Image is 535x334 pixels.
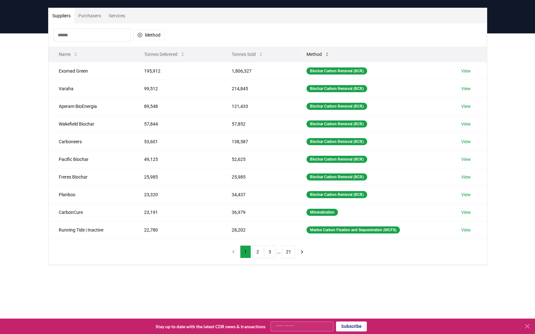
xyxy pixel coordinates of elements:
[48,97,134,115] td: Aperam BioEnergia
[221,97,296,115] td: 121,433
[221,168,296,186] td: 25,985
[48,186,134,203] td: Planboo
[240,245,251,258] button: 1
[134,203,221,221] td: 23,191
[134,115,221,133] td: 57,844
[306,85,367,92] div: Biochar Carbon Removal (BCR)
[461,174,471,180] a: View
[306,103,367,110] div: Biochar Carbon Removal (BCR)
[48,133,134,150] td: Carboneers
[139,48,190,61] button: Tonnes Delivered
[48,80,134,97] td: Varaha
[48,8,74,23] button: Suppliers
[134,150,221,168] td: 49,125
[461,103,471,110] a: View
[54,48,83,61] button: Name
[306,120,367,127] div: Biochar Carbon Removal (BCR)
[277,248,280,256] li: ...
[306,67,367,75] div: Biochar Carbon Removal (BCR)
[221,133,296,150] td: 138,587
[306,138,367,145] div: Biochar Carbon Removal (BCR)
[221,203,296,221] td: 36,979
[297,245,307,258] button: next page
[134,62,221,80] td: 195,912
[264,245,275,258] button: 3
[252,245,263,258] button: 2
[134,168,221,186] td: 25,985
[134,133,221,150] td: 53,601
[48,115,134,133] td: Wakefield Biochar
[133,30,165,40] button: Method
[461,227,471,233] a: View
[48,203,134,221] td: CarbonCure
[461,121,471,127] a: View
[221,80,296,97] td: 214,845
[306,156,367,163] div: Biochar Carbon Removal (BCR)
[48,62,134,80] td: Exomad Green
[48,168,134,186] td: Freres Biochar
[306,226,400,233] div: Marine Carbon Fixation and Sequestration (MCFS)
[74,8,105,23] button: Purchasers
[221,186,296,203] td: 34,437
[134,80,221,97] td: 99,512
[48,150,134,168] td: Pacific Biochar
[221,62,296,80] td: 1,806,327
[134,97,221,115] td: 89,548
[134,186,221,203] td: 23,320
[221,115,296,133] td: 57,852
[306,209,338,216] div: Mineralization
[301,48,335,61] button: Method
[306,191,367,198] div: Biochar Carbon Removal (BCR)
[105,8,129,23] button: Services
[227,48,269,61] button: Tonnes Sold
[221,150,296,168] td: 52,625
[282,245,295,258] button: 21
[134,221,221,239] td: 22,780
[221,221,296,239] td: 28,202
[461,191,471,198] a: View
[461,85,471,92] a: View
[461,209,471,215] a: View
[461,68,471,74] a: View
[461,138,471,145] a: View
[461,156,471,163] a: View
[48,221,134,239] td: Running Tide | Inactive
[306,173,367,180] div: Biochar Carbon Removal (BCR)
